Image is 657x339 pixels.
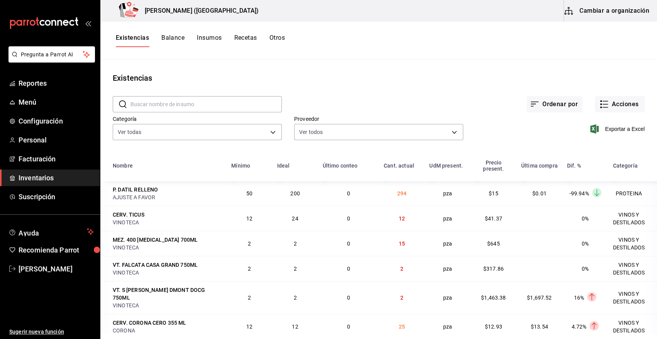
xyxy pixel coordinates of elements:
[113,116,282,122] label: Categoría
[8,46,95,63] button: Pregunta a Parrot AI
[569,190,589,197] span: -99.94%
[489,190,498,197] span: $15
[299,128,323,136] span: Ver todos
[347,266,350,272] span: 0
[347,295,350,301] span: 0
[608,256,657,281] td: VINOS Y DESTILADOS
[113,236,198,244] div: MEZ. 400 [MEDICAL_DATA] 700ML
[85,20,91,26] button: open_drawer_menu
[574,295,584,301] span: 16%
[113,261,198,269] div: VT. FALCATA CASA GRAND 750ML
[399,215,405,222] span: 12
[397,190,406,197] span: 294
[399,324,405,330] span: 25
[582,215,589,222] span: 0%
[384,163,414,169] div: Cant. actual
[19,154,94,164] span: Facturación
[113,193,222,201] div: AJUSTE A FAVOR
[608,181,657,206] td: PROTEINA
[113,286,222,302] div: VT. S [PERSON_NAME] DMONT DOCG 750ML
[608,206,657,231] td: VINOS Y DESTILADOS
[113,219,222,226] div: VINOTECA
[425,314,471,339] td: pza
[130,97,282,112] input: Buscar nombre de insumo
[231,163,250,169] div: Mínimo
[293,266,296,272] span: 2
[292,324,298,330] span: 12
[483,266,504,272] span: $317.86
[113,244,222,251] div: VINOTECA
[400,266,403,272] span: 2
[21,51,83,59] span: Pregunta a Parrot AI
[292,215,298,222] span: 24
[481,295,506,301] span: $1,463.38
[608,231,657,256] td: VINOS Y DESTILADOS
[527,96,582,112] button: Ordenar por
[116,34,149,47] button: Existencias
[113,327,222,334] div: CORONA
[113,302,222,309] div: VINOTECA
[113,319,186,327] div: CERV. CORONA CERO 355 ML
[595,96,645,112] button: Acciones
[197,34,222,47] button: Insumos
[19,245,94,255] span: Recomienda Parrot
[248,266,251,272] span: 2
[19,116,94,126] span: Configuración
[293,241,296,247] span: 2
[248,241,251,247] span: 2
[425,281,471,314] td: pza
[246,215,252,222] span: 12
[113,163,133,169] div: Nombre
[113,72,152,84] div: Existencias
[161,34,185,47] button: Balance
[608,314,657,339] td: VINOS Y DESTILADOS
[248,295,251,301] span: 2
[5,56,95,64] a: Pregunta a Parrot AI
[290,190,300,197] span: 200
[19,192,94,202] span: Suscripción
[113,211,144,219] div: CERV. TICUS
[19,135,94,145] span: Personal
[429,163,463,169] div: UdM present.
[118,128,141,136] span: Ver todas
[323,163,358,169] div: Último conteo
[19,97,94,107] span: Menú
[425,206,471,231] td: pza
[246,190,252,197] span: 50
[19,173,94,183] span: Inventarios
[521,163,558,169] div: Última compra
[613,163,637,169] div: Categoría
[475,159,512,172] div: Precio present.
[113,269,222,276] div: VINOTECA
[572,324,587,330] span: 4.72%
[347,190,350,197] span: 0
[269,34,285,47] button: Otros
[139,6,259,15] h3: [PERSON_NAME] ([GEOGRAPHIC_DATA])
[347,324,350,330] span: 0
[116,34,285,47] div: navigation tabs
[347,241,350,247] span: 0
[113,186,158,193] div: P. DATIL RELLENO
[19,264,94,274] span: [PERSON_NAME]
[531,324,548,330] span: $13.54
[485,324,502,330] span: $12.93
[592,124,645,134] button: Exportar a Excel
[19,227,84,236] span: Ayuda
[425,181,471,206] td: pza
[399,241,405,247] span: 15
[294,116,463,122] label: Proveedor
[277,163,290,169] div: Ideal
[246,324,252,330] span: 12
[425,256,471,281] td: pza
[582,266,589,272] span: 0%
[400,295,403,301] span: 2
[19,78,94,88] span: Reportes
[567,163,581,169] div: Dif. %
[608,281,657,314] td: VINOS Y DESTILADOS
[293,295,296,301] span: 2
[9,328,94,336] span: Sugerir nueva función
[532,190,547,197] span: $0.01
[347,215,350,222] span: 0
[234,34,257,47] button: Recetas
